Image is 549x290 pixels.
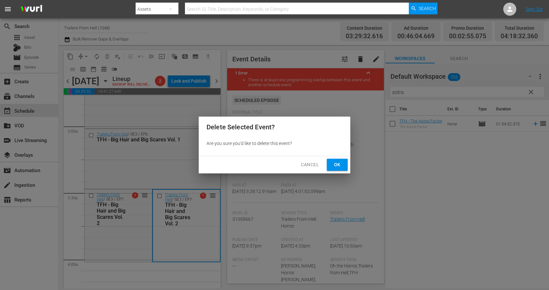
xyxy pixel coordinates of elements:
[16,2,47,17] img: ans4CAIJ8jUAAAAAAAAAAAAAAAAAAAAAAAAgQb4GAAAAAAAAAAAAAAAAAAAAAAAAJMjXAAAAAAAAAAAAAAAAAAAAAAAAgAT5G...
[199,137,350,149] div: Are you sure you'd like to delete this event?
[296,159,324,171] button: Cancel
[327,159,348,171] button: Ok
[4,5,12,13] span: menu
[207,122,342,132] h2: Delete Selected Event?
[526,7,543,12] a: Sign Out
[301,161,319,169] span: Cancel
[419,3,436,14] span: Search
[332,161,342,169] span: Ok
